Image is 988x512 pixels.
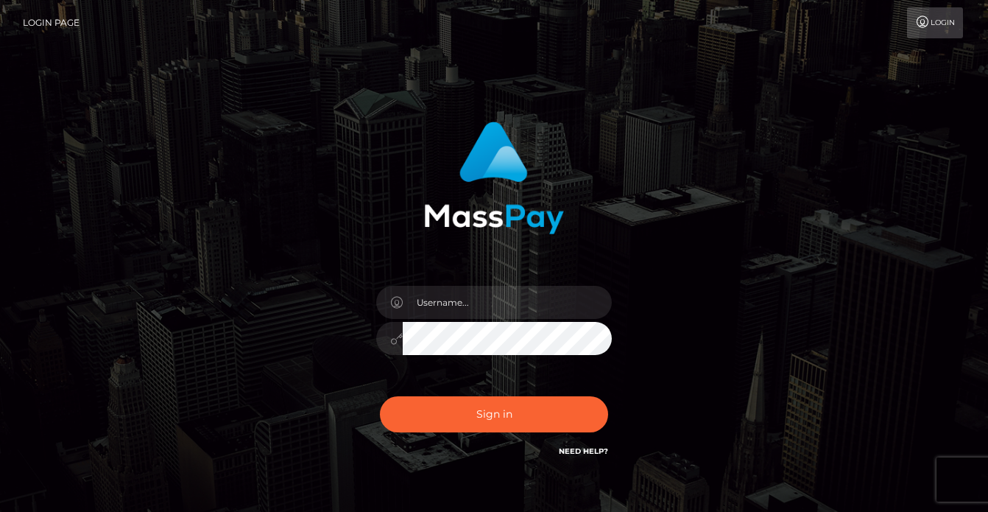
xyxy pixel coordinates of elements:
a: Login Page [23,7,80,38]
button: Sign in [380,396,608,432]
input: Username... [403,286,612,319]
img: MassPay Login [424,122,564,234]
a: Login [907,7,963,38]
a: Need Help? [559,446,608,456]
